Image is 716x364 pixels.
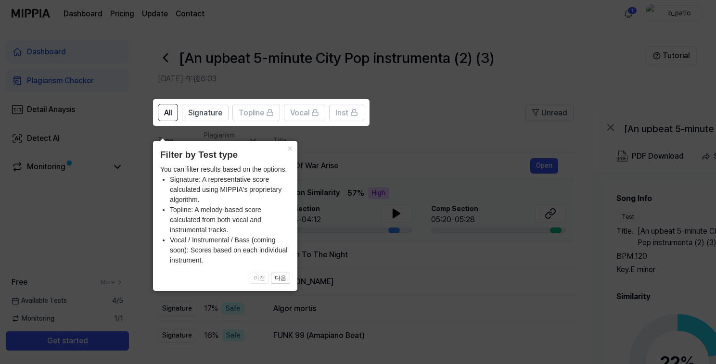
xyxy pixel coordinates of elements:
button: Close [282,141,297,154]
button: All [158,104,178,121]
li: Vocal / Instrumental / Bass (coming soon): Scores based on each individual instrument. [170,235,290,265]
span: Signature [188,107,222,119]
button: 다음 [271,273,290,284]
button: Topline [232,104,280,121]
li: Signature: A representative score calculated using MIPPIA's proprietary algorithm. [170,175,290,205]
div: You can filter results based on the options. [160,164,290,265]
button: Vocal [284,104,325,121]
button: Inst [329,104,364,121]
header: Filter by Test type [160,148,290,162]
button: Signature [182,104,229,121]
span: Inst [335,107,348,119]
span: Topline [239,107,264,119]
li: Topline: A melody-based score calculated from both vocal and instrumental tracks. [170,205,290,235]
span: Vocal [290,107,309,119]
span: All [164,107,172,119]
